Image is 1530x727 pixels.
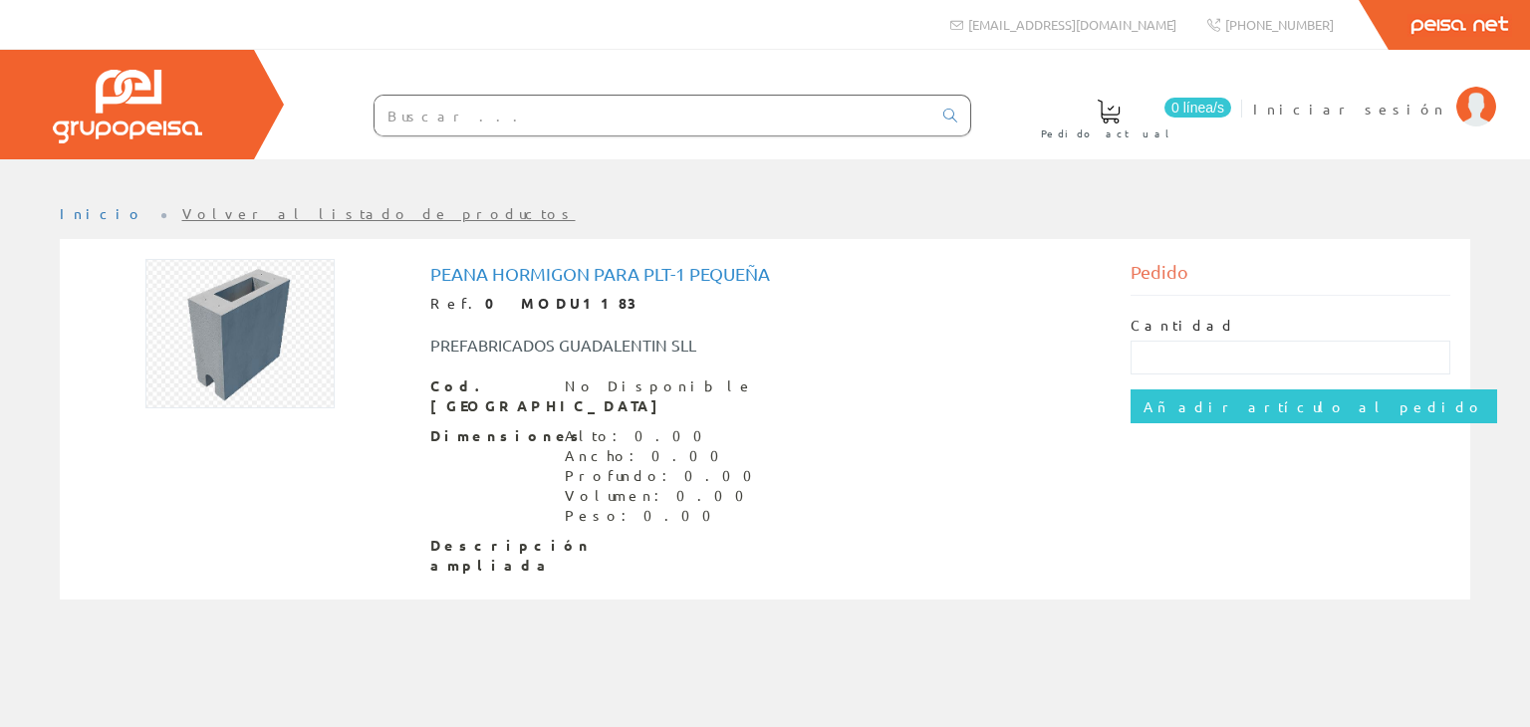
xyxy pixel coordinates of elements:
[565,466,764,486] div: Profundo: 0.00
[430,426,550,446] span: Dimensiones
[375,96,931,135] input: Buscar ...
[182,204,576,222] a: Volver al listado de productos
[565,376,754,396] div: No Disponible
[415,334,824,357] div: PREFABRICADOS GUADALENTIN SLL
[1131,389,1497,423] input: Añadir artículo al pedido
[145,259,335,408] img: Foto artículo Peana Hormigon Para Plt-1 Pequeña (190.33613445378x150)
[1253,83,1496,102] a: Iniciar sesión
[1164,98,1231,118] span: 0 línea/s
[430,536,550,576] span: Descripción ampliada
[1131,316,1236,336] label: Cantidad
[565,506,764,526] div: Peso: 0.00
[565,446,764,466] div: Ancho: 0.00
[430,294,1101,314] div: Ref.
[485,294,637,312] strong: 0 MODU1183
[53,70,202,143] img: Grupo Peisa
[968,16,1176,33] span: [EMAIL_ADDRESS][DOMAIN_NAME]
[1041,123,1176,143] span: Pedido actual
[1253,99,1446,119] span: Iniciar sesión
[430,264,1101,284] h1: Peana Hormigon Para Plt-1 Pequeña
[1131,259,1451,296] div: Pedido
[565,486,764,506] div: Volumen: 0.00
[565,426,764,446] div: Alto: 0.00
[430,376,550,416] span: Cod. [GEOGRAPHIC_DATA]
[60,204,144,222] a: Inicio
[1225,16,1334,33] span: [PHONE_NUMBER]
